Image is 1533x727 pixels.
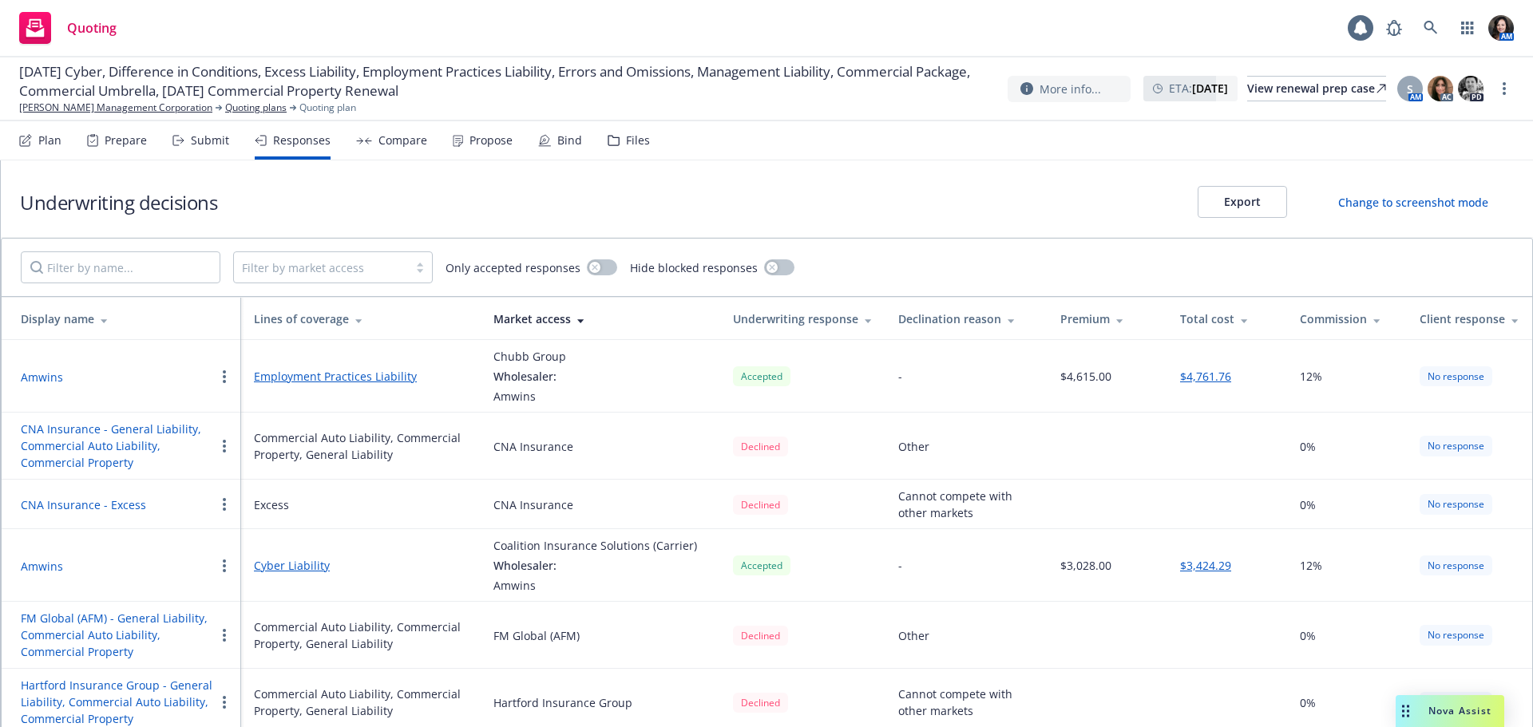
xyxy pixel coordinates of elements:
[1415,12,1447,44] a: Search
[1420,555,1492,575] div: No response
[469,134,513,147] div: Propose
[733,437,788,456] div: Declined
[1180,368,1231,385] button: $4,761.76
[733,310,873,327] div: Underwriting response
[21,610,215,660] button: FM Global (AFM) - General Liability, Commercial Auto Liability, Commercial Property
[378,134,427,147] div: Compare
[898,686,1035,719] div: Cannot compete with other markets
[1420,436,1492,456] div: No response
[1420,625,1492,645] div: No response
[21,310,228,327] div: Display name
[733,495,788,515] div: Declined
[254,618,468,652] div: Commercial Auto Liability, Commercial Property, General Liability
[898,488,1035,521] div: Cannot compete with other markets
[1060,310,1155,327] div: Premium
[1420,692,1492,712] div: No response
[1300,627,1316,644] span: 0%
[493,496,573,513] div: CNA Insurance
[254,557,468,574] a: Cyber Liability
[630,259,758,276] span: Hide blocked responses
[19,101,212,115] a: [PERSON_NAME] Management Corporation
[20,189,217,215] h1: Underwriting decisions
[493,348,566,365] div: Chubb Group
[1396,695,1416,727] div: Drag to move
[225,101,287,115] a: Quoting plans
[1180,310,1274,327] div: Total cost
[446,259,580,276] span: Only accepted responses
[898,310,1035,327] div: Declination reason
[1396,695,1504,727] button: Nova Assist
[1452,12,1483,44] a: Switch app
[493,368,566,385] div: Wholesaler:
[67,22,117,34] span: Quoting
[1420,366,1492,386] div: No response
[191,134,229,147] div: Submit
[1488,15,1514,41] img: photo
[1420,310,1519,327] div: Client response
[493,537,697,554] div: Coalition Insurance Solutions (Carrier)
[898,368,902,385] div: -
[733,436,788,456] span: Declined
[21,677,215,727] button: Hartford Insurance Group - General Liability, Commercial Auto Liability, Commercial Property
[493,557,697,574] div: Wholesaler:
[1313,186,1514,218] button: Change to screenshot mode
[1300,438,1316,455] span: 0%
[733,626,788,646] div: Declined
[105,134,147,147] div: Prepare
[1300,557,1322,574] span: 12%
[1428,76,1453,101] img: photo
[1428,704,1491,717] span: Nova Assist
[1180,557,1231,574] button: $3,424.29
[21,251,220,283] input: Filter by name...
[1300,368,1322,385] span: 12%
[1040,81,1101,97] span: More info...
[1495,79,1514,98] a: more
[38,134,61,147] div: Plan
[898,627,929,644] div: Other
[254,368,468,385] a: Employment Practices Liability
[1247,76,1386,101] a: View renewal prep case
[1008,76,1131,102] button: More info...
[493,388,566,405] div: Amwins
[1420,494,1492,514] div: No response
[1407,81,1413,97] span: S
[626,134,650,147] div: Files
[21,369,63,385] button: Amwins
[493,438,573,455] div: CNA Insurance
[254,496,289,513] div: Excess
[733,494,788,515] span: Declined
[254,310,468,327] div: Lines of coverage
[493,627,580,644] div: FM Global (AFM)
[493,310,707,327] div: Market access
[1378,12,1410,44] a: Report a Bug
[493,694,632,711] div: Hartford Insurance Group
[1300,310,1394,327] div: Commission
[19,62,995,101] span: [DATE] Cyber, Difference in Conditions, Excess Liability, Employment Practices Liability, Errors ...
[1060,557,1111,574] div: $3,028.00
[21,496,146,513] button: CNA Insurance - Excess
[733,692,788,713] span: Declined
[1247,77,1386,101] div: View renewal prep case
[557,134,582,147] div: Bind
[733,693,788,713] div: Declined
[1198,186,1287,218] button: Export
[733,555,790,575] div: Accepted
[21,558,63,575] button: Amwins
[1192,81,1228,96] strong: [DATE]
[898,438,929,455] div: Other
[1169,80,1228,97] span: ETA :
[13,6,123,50] a: Quoting
[898,557,902,574] div: -
[1300,694,1316,711] span: 0%
[273,134,331,147] div: Responses
[21,421,215,471] button: CNA Insurance - General Liability, Commercial Auto Liability, Commercial Property
[1060,368,1111,385] div: $4,615.00
[733,625,788,646] span: Declined
[254,686,468,719] div: Commercial Auto Liability, Commercial Property, General Liability
[1300,496,1316,513] span: 0%
[1458,76,1483,101] img: photo
[254,429,468,463] div: Commercial Auto Liability, Commercial Property, General Liability
[733,366,790,386] div: Accepted
[1338,194,1488,211] div: Change to screenshot mode
[299,101,356,115] span: Quoting plan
